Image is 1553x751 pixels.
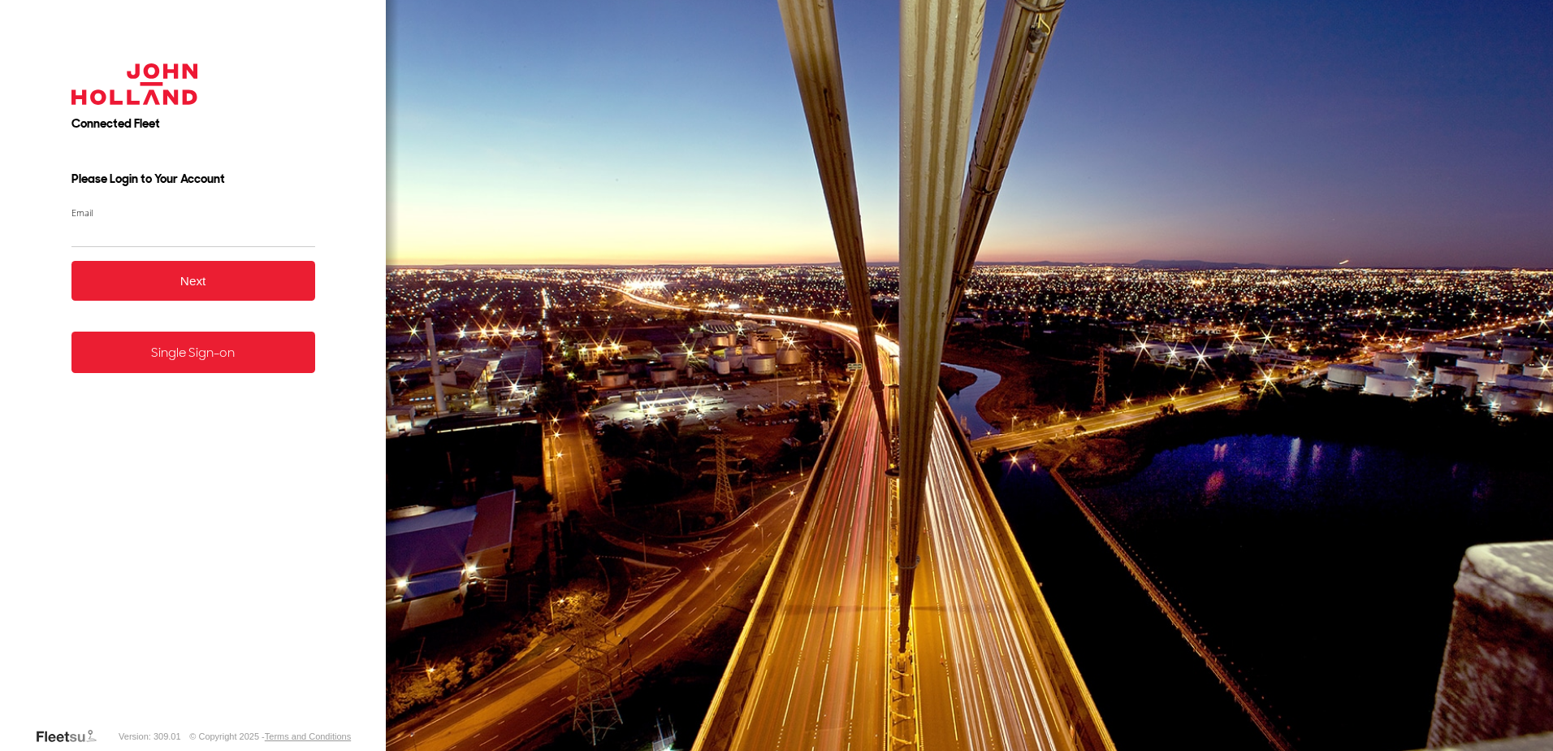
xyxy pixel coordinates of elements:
label: Email [71,206,315,219]
a: Single Sign-on [71,332,315,373]
div: Version: 309.01 [119,731,180,741]
button: Next [71,261,315,301]
div: © Copyright 2025 - [189,731,351,741]
a: Visit our Website [35,728,110,744]
img: John Holland [71,63,198,105]
h3: Please Login to Your Account [71,171,315,187]
h2: Connected Fleet [71,115,315,132]
a: Terms and Conditions [265,731,351,741]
